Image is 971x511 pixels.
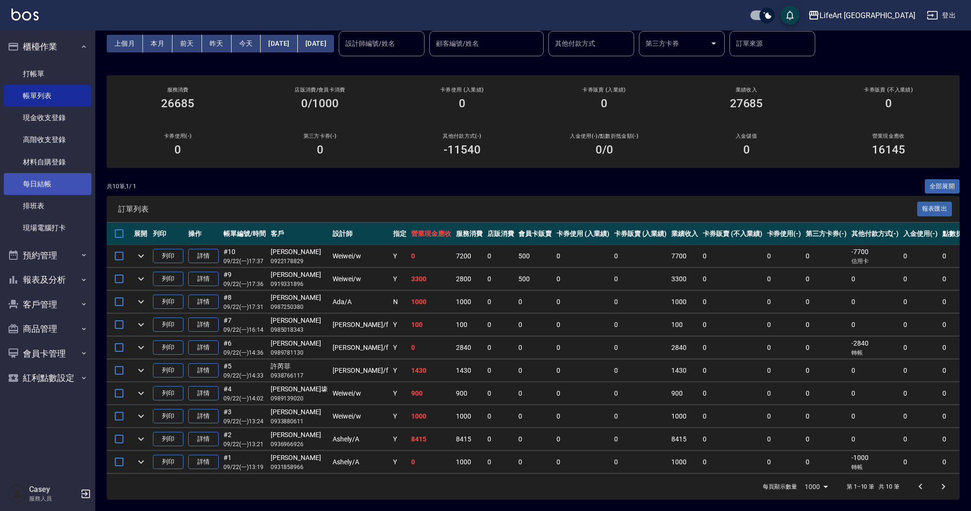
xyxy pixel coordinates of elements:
[134,249,148,263] button: expand row
[700,268,764,290] td: 0
[174,143,181,156] h3: 0
[172,35,202,52] button: 前天
[188,317,219,332] a: 詳情
[188,432,219,447] a: 詳情
[849,428,901,450] td: 0
[849,314,901,336] td: 0
[885,97,892,110] h3: 0
[4,85,91,107] a: 帳單列表
[4,267,91,292] button: 報表及分析
[554,405,612,428] td: 0
[872,143,905,156] h3: 16145
[901,451,940,473] td: 0
[444,143,481,156] h3: -11540
[221,268,268,290] td: #9
[271,257,328,266] p: 0922178829
[4,243,91,268] button: 預約管理
[202,35,232,52] button: 昨天
[188,386,219,401] a: 詳情
[391,359,409,382] td: Y
[554,223,612,245] th: 卡券使用 (入業績)
[298,35,334,52] button: [DATE]
[29,485,78,494] h5: Casey
[4,292,91,317] button: 客戶管理
[4,366,91,390] button: 紅利點數設定
[765,428,804,450] td: 0
[485,291,516,313] td: 0
[803,291,849,313] td: 0
[901,291,940,313] td: 0
[669,314,700,336] td: 100
[612,223,669,245] th: 卡券販賣 (入業績)
[485,337,516,359] td: 0
[849,405,901,428] td: 0
[107,182,136,191] p: 共 10 筆, 1 / 1
[669,223,700,245] th: 業績收入
[454,268,485,290] td: 2800
[188,363,219,378] a: 詳情
[153,455,183,470] button: 列印
[545,87,664,93] h2: 卡券販賣 (入業績)
[765,245,804,267] td: 0
[803,382,849,405] td: 0
[554,268,612,290] td: 0
[829,87,948,93] h2: 卡券販賣 (不入業績)
[260,87,379,93] h2: 店販消費 /會員卡消費
[485,428,516,450] td: 0
[700,405,764,428] td: 0
[134,386,148,400] button: expand row
[221,245,268,267] td: #10
[700,359,764,382] td: 0
[330,291,391,313] td: Ada /A
[271,326,328,334] p: 0985018343
[330,359,391,382] td: [PERSON_NAME] /f
[803,245,849,267] td: 0
[765,405,804,428] td: 0
[516,291,554,313] td: 0
[485,359,516,382] td: 0
[188,272,219,286] a: 詳情
[485,451,516,473] td: 0
[901,314,940,336] td: 0
[849,359,901,382] td: 0
[391,268,409,290] td: Y
[153,363,183,378] button: 列印
[554,291,612,313] td: 0
[454,291,485,313] td: 1000
[153,340,183,355] button: 列印
[454,245,485,267] td: 7200
[271,407,328,417] div: [PERSON_NAME]
[516,359,554,382] td: 0
[851,348,899,357] p: 轉帳
[161,97,194,110] h3: 26685
[801,474,831,500] div: 1000
[700,451,764,473] td: 0
[765,337,804,359] td: 0
[223,394,266,403] p: 09/22 (一) 14:02
[901,223,940,245] th: 入金使用(-)
[107,35,143,52] button: 上個月
[516,337,554,359] td: 0
[765,359,804,382] td: 0
[260,133,379,139] h2: 第三方卡券(-)
[849,223,901,245] th: 其他付款方式(-)
[554,314,612,336] td: 0
[151,223,186,245] th: 列印
[330,451,391,473] td: Ashely /A
[409,245,454,267] td: 0
[391,245,409,267] td: Y
[409,268,454,290] td: 3300
[134,295,148,309] button: expand row
[849,268,901,290] td: 0
[134,432,148,446] button: expand row
[669,451,700,473] td: 1000
[554,382,612,405] td: 0
[4,217,91,239] a: 現場電腦打卡
[849,451,901,473] td: -1000
[223,326,266,334] p: 09/22 (一) 16:14
[153,432,183,447] button: 列印
[612,428,669,450] td: 0
[4,151,91,173] a: 材料自購登錄
[612,382,669,405] td: 0
[612,245,669,267] td: 0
